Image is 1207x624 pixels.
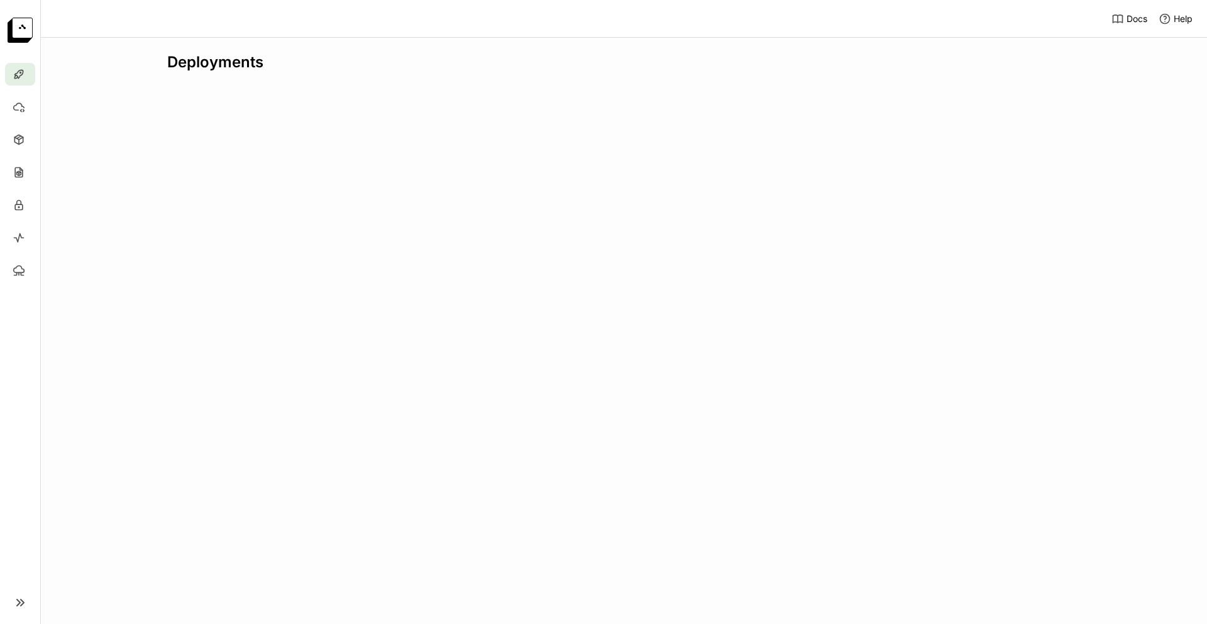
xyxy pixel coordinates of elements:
[167,53,1080,72] div: Deployments
[8,18,33,43] img: logo
[1127,13,1147,25] span: Docs
[1111,13,1147,25] a: Docs
[1159,13,1193,25] div: Help
[1174,13,1193,25] span: Help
